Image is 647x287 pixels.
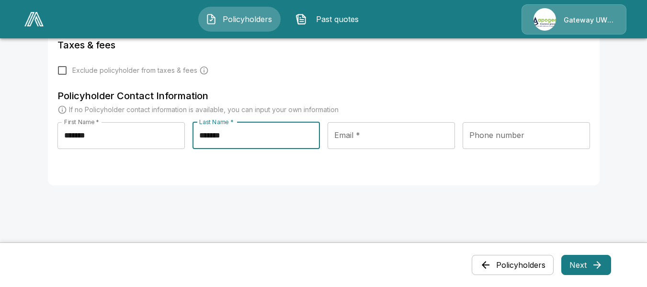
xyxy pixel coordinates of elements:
label: First Name * [64,118,99,126]
label: Last Name * [199,118,233,126]
img: Past quotes Icon [295,13,307,25]
h6: Taxes & fees [57,37,590,53]
button: Policyholders [472,255,554,275]
span: Past quotes [311,13,363,25]
button: Policyholders IconPolicyholders [198,7,281,32]
button: Next [561,255,611,275]
button: Past quotes IconPast quotes [288,7,371,32]
img: Policyholders Icon [205,13,217,25]
span: Policyholders [221,13,273,25]
span: Exclude policyholder from taxes & fees [72,66,197,75]
img: AA Logo [24,12,44,26]
svg: Carrier and processing fees will still be applied [199,66,209,75]
h6: Policyholder Contact Information [57,88,590,103]
p: If no Policyholder contact information is available, you can input your own information [69,105,339,115]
